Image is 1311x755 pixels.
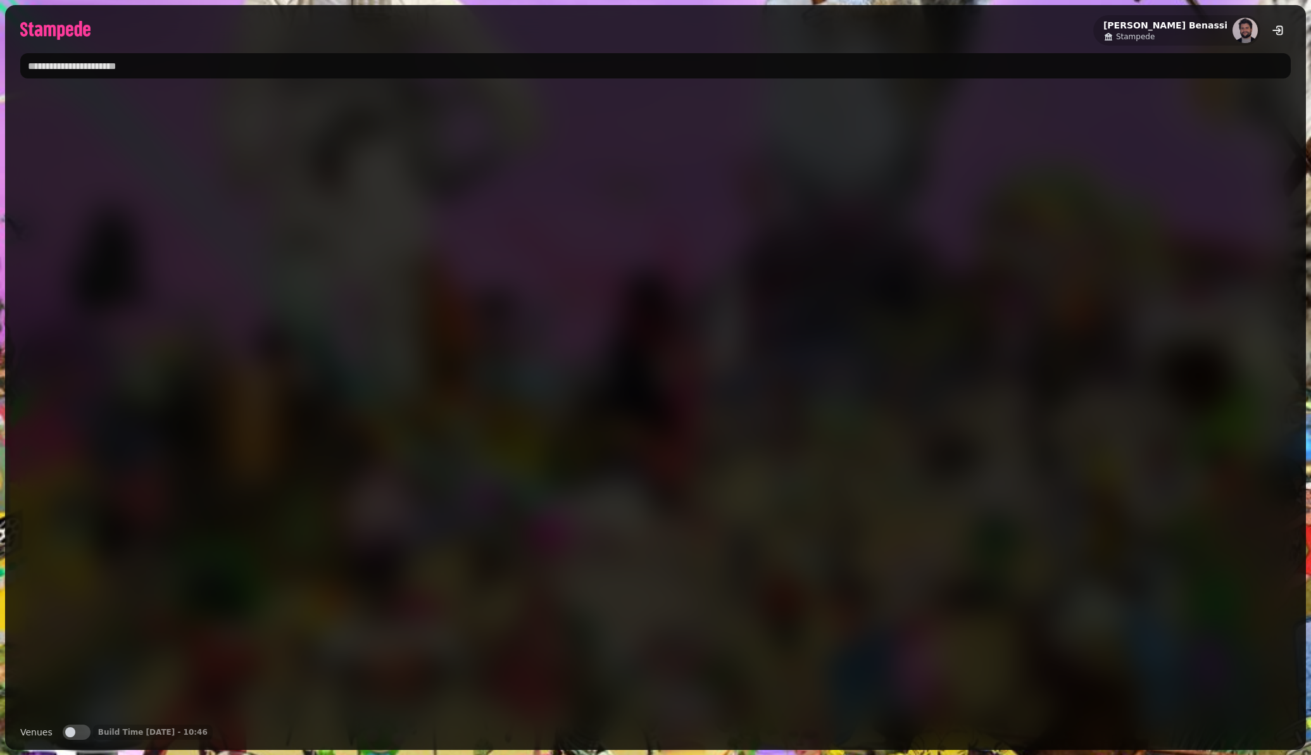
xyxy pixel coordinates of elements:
[1116,32,1155,42] span: Stampede
[20,21,91,40] img: logo
[1265,18,1291,43] button: logout
[1103,19,1227,32] h2: [PERSON_NAME] Benassi
[1103,32,1227,42] a: Stampede
[20,725,53,740] label: Venues
[98,727,208,737] p: Build Time [DATE] - 10:46
[1233,18,1258,43] img: aHR0cHM6Ly93d3cuZ3JhdmF0YXIuY29tL2F2YXRhci9mNWJlMmFiYjM4MjBmMGYzOTE3MzVlNWY5MTA5YzdkYz9zPTE1MCZkP...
